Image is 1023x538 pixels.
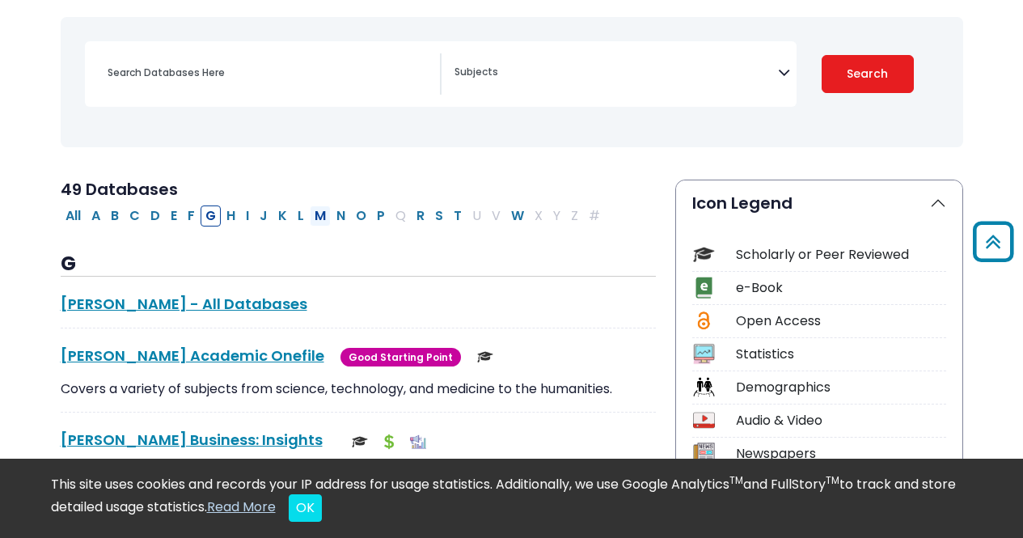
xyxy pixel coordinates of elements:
[736,311,946,331] div: Open Access
[255,205,273,227] button: Filter Results J
[693,244,715,265] img: Icon Scholarly or Peer Reviewed
[61,379,656,399] p: Covers a variety of subjects from science, technology, and medicine to the humanities.
[736,411,946,430] div: Audio & Video
[693,409,715,431] img: Icon Audio & Video
[736,278,946,298] div: e-Book
[222,205,240,227] button: Filter Results H
[736,245,946,265] div: Scholarly or Peer Reviewed
[61,17,963,147] nav: Search filters
[676,180,962,226] button: Icon Legend
[694,310,714,332] img: Icon Open Access
[340,348,461,366] span: Good Starting Point
[125,205,145,227] button: Filter Results C
[693,443,715,464] img: Icon Newspapers
[506,205,529,227] button: Filter Results W
[736,378,946,397] div: Demographics
[822,55,914,93] button: Submit for Search Results
[166,205,182,227] button: Filter Results E
[61,430,323,450] a: [PERSON_NAME] Business: Insights
[967,228,1019,255] a: Back to Top
[241,205,254,227] button: Filter Results I
[61,205,86,227] button: All
[98,61,440,84] input: Search database by title or keyword
[430,205,448,227] button: Filter Results S
[381,434,397,450] img: Financial Report
[106,205,124,227] button: Filter Results B
[454,67,778,80] textarea: Search
[449,205,467,227] button: Filter Results T
[293,205,309,227] button: Filter Results L
[826,473,839,487] sup: TM
[273,205,292,227] button: Filter Results K
[693,277,715,299] img: Icon e-Book
[332,205,350,227] button: Filter Results N
[736,345,946,364] div: Statistics
[410,434,426,450] img: Industry Report
[412,205,429,227] button: Filter Results R
[87,205,105,227] button: Filter Results A
[51,475,973,522] div: This site uses cookies and records your IP address for usage statistics. Additionally, we use Goo...
[693,376,715,398] img: Icon Demographics
[736,444,946,464] div: Newspapers
[207,498,276,516] a: Read More
[693,343,715,365] img: Icon Statistics
[61,345,324,366] a: [PERSON_NAME] Academic Onefile
[289,494,322,522] button: Close
[310,205,331,227] button: Filter Results M
[61,252,656,277] h3: G
[729,473,743,487] sup: TM
[352,434,368,450] img: Scholarly or Peer Reviewed
[61,178,178,201] span: 49 Databases
[201,205,221,227] button: Filter Results G
[351,205,371,227] button: Filter Results O
[372,205,390,227] button: Filter Results P
[61,294,307,314] a: [PERSON_NAME] - All Databases
[61,205,607,224] div: Alpha-list to filter by first letter of database name
[146,205,165,227] button: Filter Results D
[183,205,200,227] button: Filter Results F
[477,349,493,365] img: Scholarly or Peer Reviewed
